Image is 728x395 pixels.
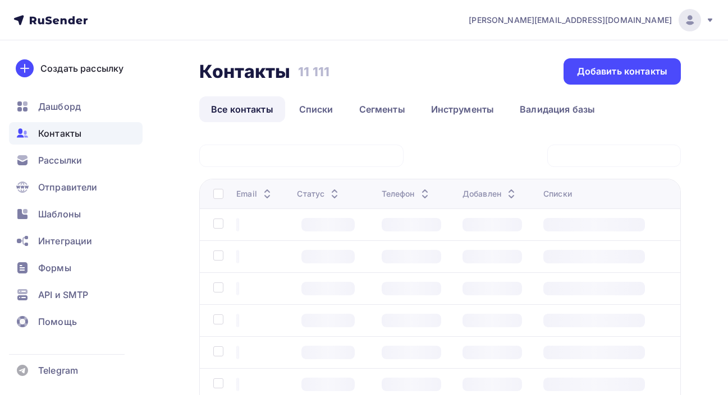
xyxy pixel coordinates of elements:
[38,127,81,140] span: Контакты
[419,96,506,122] a: Инструменты
[347,96,417,122] a: Сегменты
[543,188,572,199] div: Списки
[38,180,98,194] span: Отправители
[9,176,143,198] a: Отправители
[577,65,667,78] div: Добавить контакты
[9,257,143,279] a: Формы
[38,261,71,275] span: Формы
[40,62,123,75] div: Создать рассылку
[297,188,341,199] div: Статус
[38,364,78,377] span: Telegram
[9,122,143,145] a: Контакты
[508,96,607,122] a: Валидация базы
[38,288,88,301] span: API и SMTP
[382,188,432,199] div: Телефон
[199,61,290,83] h2: Контакты
[9,149,143,171] a: Рассылки
[469,9,715,31] a: [PERSON_NAME][EMAIL_ADDRESS][DOMAIN_NAME]
[9,95,143,118] a: Дашборд
[463,188,518,199] div: Добавлен
[9,203,143,225] a: Шаблоны
[38,100,81,113] span: Дашборд
[236,188,274,199] div: Email
[38,234,92,248] span: Интеграции
[298,64,329,80] h3: 11 111
[287,96,345,122] a: Списки
[38,207,81,221] span: Шаблоны
[38,154,82,167] span: Рассылки
[38,315,77,328] span: Помощь
[199,96,285,122] a: Все контакты
[469,15,672,26] span: [PERSON_NAME][EMAIL_ADDRESS][DOMAIN_NAME]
